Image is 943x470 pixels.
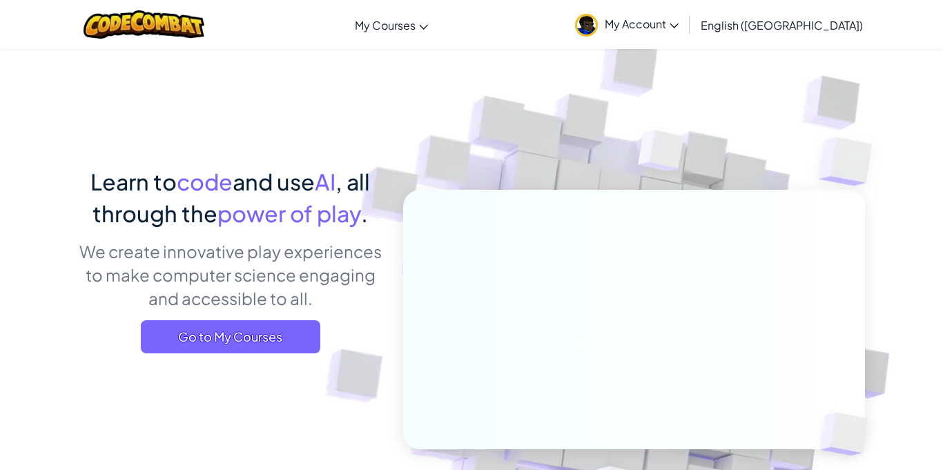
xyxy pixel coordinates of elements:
[233,168,315,195] span: and use
[791,104,911,220] img: Overlap cubes
[84,10,204,39] img: CodeCombat logo
[575,14,598,37] img: avatar
[701,18,863,32] span: English ([GEOGRAPHIC_DATA])
[361,199,368,227] span: .
[355,18,416,32] span: My Courses
[568,3,686,46] a: My Account
[90,168,177,195] span: Learn to
[141,320,320,353] a: Go to My Courses
[217,199,361,227] span: power of play
[177,168,233,195] span: code
[348,6,435,43] a: My Courses
[78,239,382,310] p: We create innovative play experiences to make computer science engaging and accessible to all.
[612,103,712,206] img: Overlap cubes
[605,17,679,31] span: My Account
[694,6,870,43] a: English ([GEOGRAPHIC_DATA])
[315,168,336,195] span: AI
